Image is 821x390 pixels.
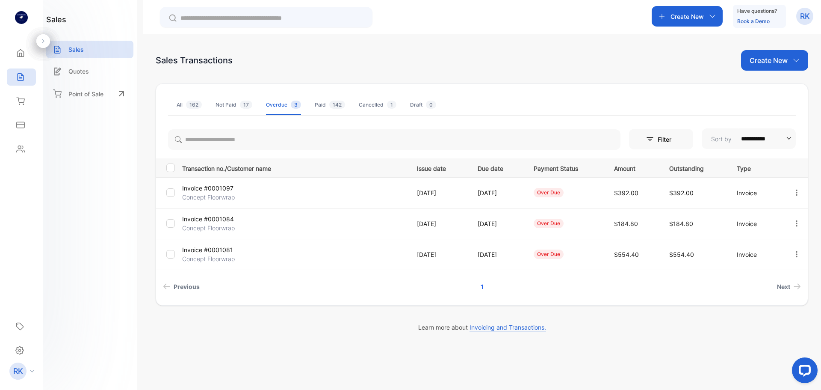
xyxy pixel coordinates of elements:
[359,101,396,109] div: Cancelled
[182,254,257,263] p: Concept Floorwrap
[702,128,796,149] button: Sort by
[266,101,301,109] div: Overdue
[614,220,638,227] span: $184.80
[737,188,775,197] p: Invoice
[417,188,460,197] p: [DATE]
[534,219,564,228] div: over due
[777,282,790,291] span: Next
[534,162,597,173] p: Payment Status
[182,214,257,223] p: Invoice #0001084
[417,250,460,259] p: [DATE]
[156,323,808,332] p: Learn more about
[534,188,564,197] div: over due
[629,129,693,149] button: Filter
[182,184,257,193] p: Invoice #0001097
[800,11,810,22] p: RK
[417,219,460,228] p: [DATE]
[470,279,494,295] a: Page 1 is your current page
[669,220,693,227] span: $184.80
[216,101,252,109] div: Not Paid
[669,189,694,196] span: $392.00
[750,55,788,65] p: Create New
[46,41,133,58] a: Sales
[329,101,345,109] span: 142
[46,14,66,25] h1: sales
[737,162,775,173] p: Type
[534,250,564,259] div: over due
[15,11,28,24] img: logo
[156,54,233,67] div: Sales Transactions
[182,245,257,254] p: Invoice #0001081
[478,250,516,259] p: [DATE]
[669,162,719,173] p: Outstanding
[737,7,777,15] p: Have questions?
[174,282,200,291] span: Previous
[68,89,103,98] p: Point of Sale
[68,45,84,54] p: Sales
[240,101,252,109] span: 17
[387,101,396,109] span: 1
[186,101,202,109] span: 162
[796,6,813,27] button: RK
[741,50,808,71] button: Create New
[182,193,257,202] p: Concept Floorwrap
[670,12,704,21] p: Create New
[478,188,516,197] p: [DATE]
[68,67,89,76] p: Quotes
[156,279,808,295] ul: Pagination
[291,101,301,109] span: 3
[614,189,638,196] span: $392.00
[46,63,133,80] a: Quotes
[315,101,345,109] div: Paid
[737,250,775,259] p: Invoice
[177,101,202,109] div: All
[470,324,546,331] span: Invoicing and Transactions.
[410,101,436,109] div: Draft
[785,354,821,390] iframe: LiveChat chat widget
[159,279,203,295] a: Previous page
[737,219,775,228] p: Invoice
[182,162,406,173] p: Transaction no./Customer name
[13,366,23,377] p: RK
[417,162,460,173] p: Issue date
[182,223,257,232] p: Concept Floorwrap
[737,18,770,24] a: Book a Demo
[426,101,436,109] span: 0
[614,162,652,173] p: Amount
[614,251,639,258] span: $554.40
[658,135,676,144] p: Filter
[711,134,732,143] p: Sort by
[478,219,516,228] p: [DATE]
[478,162,516,173] p: Due date
[46,84,133,103] a: Point of Sale
[774,279,804,295] a: Next page
[669,251,694,258] span: $554.40
[652,6,723,27] button: Create New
